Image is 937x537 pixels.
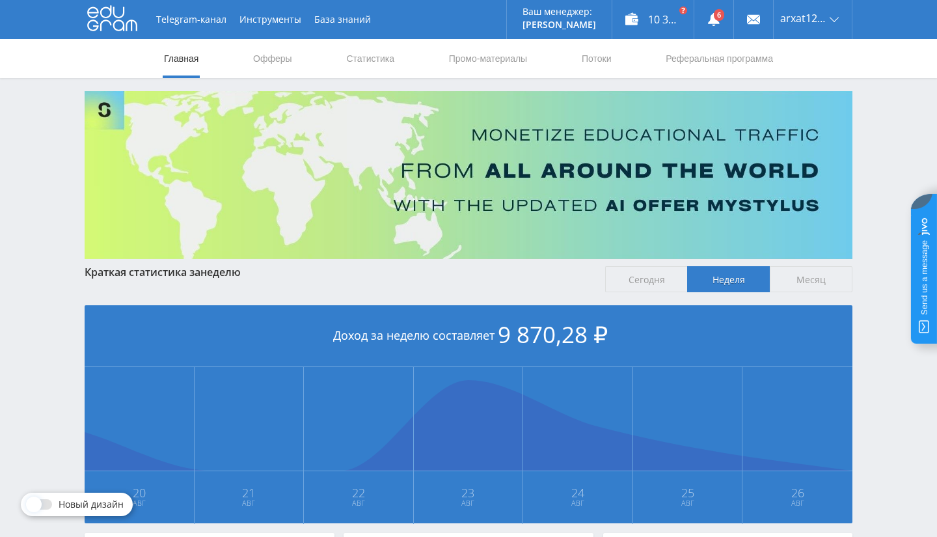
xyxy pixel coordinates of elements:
span: 26 [743,488,852,498]
div: Краткая статистика за [85,266,592,278]
span: Авг [195,498,303,508]
span: Сегодня [605,266,688,292]
span: 25 [634,488,742,498]
span: 24 [524,488,632,498]
a: Реферальная программа [664,39,774,78]
span: 23 [414,488,523,498]
span: 22 [305,488,413,498]
span: Авг [414,498,523,508]
span: 9 870,28 ₽ [498,319,608,350]
span: 21 [195,488,303,498]
img: Banner [85,91,852,259]
p: [PERSON_NAME] [523,20,596,30]
a: Промо-материалы [448,39,528,78]
span: 20 [85,488,193,498]
a: Офферы [252,39,293,78]
div: Доход за неделю составляет [85,305,852,367]
span: Неделя [687,266,770,292]
span: Месяц [770,266,852,292]
span: arxat1268 [780,13,826,23]
span: Авг [305,498,413,508]
span: Новый дизайн [59,499,124,510]
a: Главная [163,39,200,78]
a: Статистика [345,39,396,78]
span: неделю [200,265,241,279]
a: Потоки [580,39,613,78]
p: Ваш менеджер: [523,7,596,17]
span: Авг [743,498,852,508]
span: Авг [85,498,193,508]
span: Авг [524,498,632,508]
span: Авг [634,498,742,508]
